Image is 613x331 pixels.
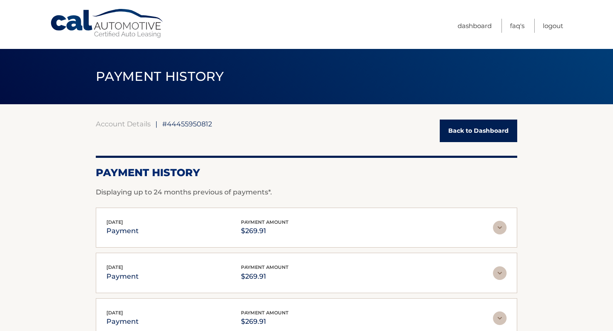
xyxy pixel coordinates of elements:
[162,120,212,128] span: #44455950812
[493,266,507,280] img: accordion-rest.svg
[510,19,524,33] a: FAQ's
[106,264,123,270] span: [DATE]
[241,225,289,237] p: $269.91
[493,221,507,234] img: accordion-rest.svg
[96,166,517,179] h2: Payment History
[50,9,165,39] a: Cal Automotive
[440,120,517,142] a: Back to Dashboard
[96,120,151,128] a: Account Details
[106,219,123,225] span: [DATE]
[493,311,507,325] img: accordion-rest.svg
[106,316,139,328] p: payment
[106,225,139,237] p: payment
[241,219,289,225] span: payment amount
[543,19,563,33] a: Logout
[155,120,158,128] span: |
[241,264,289,270] span: payment amount
[96,68,224,84] span: PAYMENT HISTORY
[106,310,123,316] span: [DATE]
[96,187,517,197] p: Displaying up to 24 months previous of payments*.
[241,271,289,282] p: $269.91
[241,310,289,316] span: payment amount
[458,19,492,33] a: Dashboard
[241,316,289,328] p: $269.91
[106,271,139,282] p: payment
